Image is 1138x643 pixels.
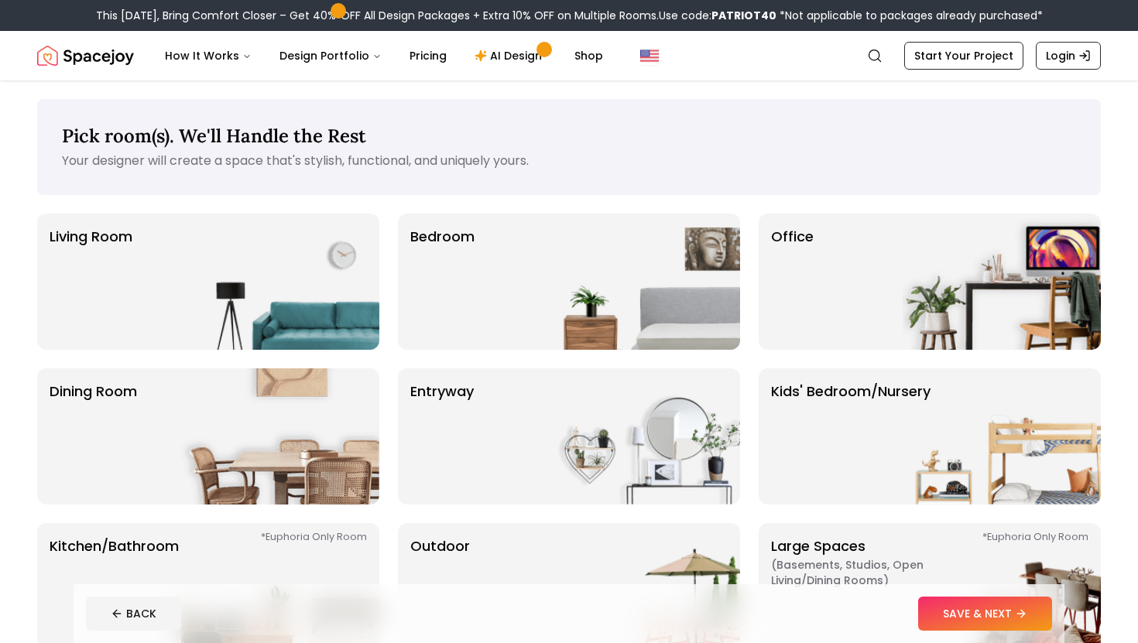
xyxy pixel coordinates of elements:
[462,40,559,71] a: AI Design
[562,40,615,71] a: Shop
[50,381,137,492] p: Dining Room
[62,124,366,148] span: Pick room(s). We'll Handle the Rest
[776,8,1043,23] span: *Not applicable to packages already purchased*
[86,597,181,631] button: BACK
[96,8,1043,23] div: This [DATE], Bring Comfort Closer – Get 40% OFF All Design Packages + Extra 10% OFF on Multiple R...
[410,381,474,492] p: entryway
[153,40,264,71] button: How It Works
[542,368,740,504] img: entryway
[153,40,615,71] nav: Main
[904,42,1023,70] a: Start Your Project
[62,152,1076,170] p: Your designer will create a space that's stylish, functional, and uniquely yours.
[410,226,475,337] p: Bedroom
[181,214,379,350] img: Living Room
[267,40,394,71] button: Design Portfolio
[1036,42,1101,70] a: Login
[659,8,776,23] span: Use code:
[181,368,379,504] img: Dining Room
[918,597,1052,631] button: SAVE & NEXT
[771,381,931,492] p: Kids' Bedroom/Nursery
[640,46,659,65] img: United States
[903,368,1101,504] img: Kids' Bedroom/Nursery
[397,40,459,71] a: Pricing
[37,31,1101,80] nav: Global
[711,8,776,23] b: PATRIOT40
[37,40,134,71] a: Spacejoy
[50,226,132,337] p: Living Room
[771,226,814,337] p: Office
[903,214,1101,350] img: Office
[542,214,740,350] img: Bedroom
[771,557,965,588] span: ( Basements, Studios, Open living/dining rooms )
[37,40,134,71] img: Spacejoy Logo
